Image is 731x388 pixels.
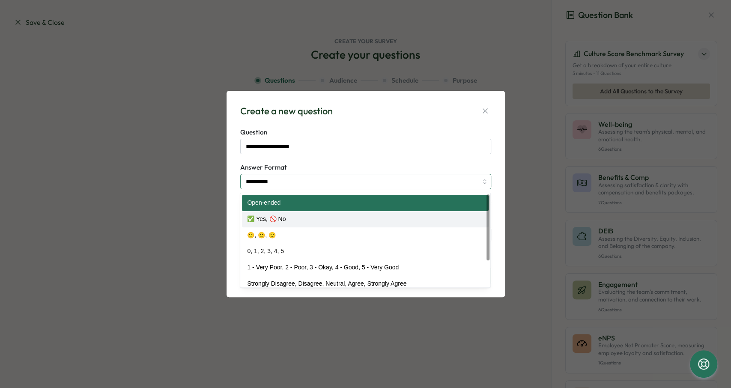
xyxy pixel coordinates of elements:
[242,227,489,244] div: 🙁, 😐, 🙂
[242,195,489,211] div: Open-ended
[240,163,491,172] label: Answer Format
[240,128,491,137] label: Question
[242,243,489,260] div: 0, 1, 2, 3, 4, 5
[242,211,489,227] div: ✅ Yes, 🚫 No
[242,260,489,276] div: 1 - Very Poor, 2 - Poor, 3 - Okay, 4 - Good, 5 - Very Good
[242,276,489,292] div: Strongly Disagree, Disagree, Neutral, Agree, Strongly Agree
[240,104,333,118] div: Create a new question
